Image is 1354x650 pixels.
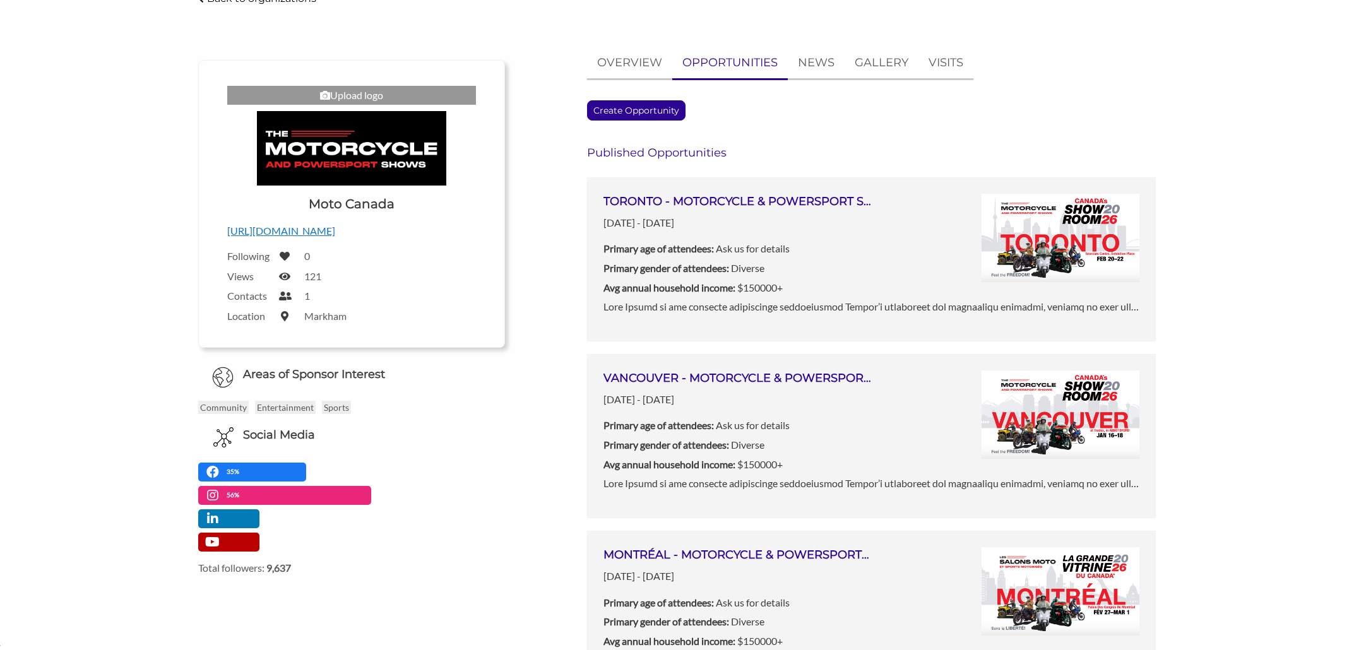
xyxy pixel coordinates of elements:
[198,562,505,574] label: Total followers:
[982,194,1139,283] img: ayvmlrhakc3oxyizcepr.jpg
[603,439,729,451] b: Primary gender of attendees:
[798,54,834,72] p: NEWS
[227,223,476,239] p: [URL][DOMAIN_NAME]
[855,54,908,72] p: GALLERY
[243,427,315,443] h6: Social Media
[227,290,271,302] label: Contacts
[603,635,735,647] b: Avg annual household income:
[982,547,1139,636] img: kjcogalh710e0zrdxjel.jpg
[603,194,872,210] h3: TORONTO - MOTORCYCLE & POWERSPORT SHOW 2026
[227,86,476,105] div: Upload logo
[309,195,395,213] h1: Moto Canada
[603,613,872,630] p: Diverse
[603,260,872,276] p: Diverse
[227,250,271,262] label: Following
[198,401,249,414] p: Community
[227,270,271,282] label: Views
[603,417,872,434] p: Ask us for details
[189,367,514,382] h6: Areas of Sponsor Interest
[322,401,351,414] p: Sports
[603,242,714,254] b: Primary age of attendees:
[603,456,872,473] p: $150000+
[603,633,872,649] p: $150000+
[227,310,271,322] label: Location
[603,615,729,627] b: Primary gender of attendees:
[597,54,662,72] p: OVERVIEW
[982,370,1139,459] img: rwmb6idelgkppfh1yvfm.jpg
[603,458,735,470] b: Avg annual household income:
[603,596,714,608] b: Primary age of attendees:
[587,177,1156,341] a: TORONTO - MOTORCYCLE & POWERSPORT SHOW 2026[DATE] - [DATE]Primary age of attendees: Ask us for de...
[266,562,291,574] strong: 9,637
[304,310,347,322] label: Markham
[603,568,872,584] p: [DATE] - [DATE]
[257,111,446,186] img: Moto Canada Logo
[603,437,872,453] p: Diverse
[304,250,310,262] label: 0
[929,54,963,72] p: VISITS
[603,240,872,257] p: Ask us for details
[603,215,872,231] p: [DATE] - [DATE]
[603,419,714,431] b: Primary age of attendees:
[227,489,242,501] p: 56%
[227,466,242,478] p: 35%
[603,281,735,293] b: Avg annual household income:
[588,101,685,120] p: Create Opportunity
[603,475,1139,492] p: Lore Ipsumd si ame consecte adipiscinge seddoeiusmod Tempor’i utlaboreet dol magnaaliqu enimadmi,...
[603,280,872,296] p: $150000+
[603,370,872,386] h3: VANCOUVER - MOTORCYCLE & POWERSPORT SHOW 2026
[255,401,316,414] p: Entertainment
[682,54,778,72] p: OPPORTUNITIES
[603,298,1139,315] p: Lore Ipsumd si ame consecte adipiscinge seddoeiusmod Tempor’i utlaboreet dol magnaaliqu enimadmi,...
[603,547,872,563] h3: MONTRÉAL - MOTORCYCLE & POWERSPORT SHOW 2026
[587,146,1156,160] h6: Published Opportunities
[603,262,729,274] b: Primary gender of attendees:
[304,270,321,282] label: 121
[603,594,872,611] p: Ask us for details
[587,354,1156,518] a: VANCOUVER - MOTORCYCLE & POWERSPORT SHOW 2026[DATE] - [DATE]Primary age of attendees: Ask us for ...
[213,427,234,447] img: Social Media Icon
[603,391,872,408] p: [DATE] - [DATE]
[304,290,310,302] label: 1
[212,367,234,388] img: Globe Icon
